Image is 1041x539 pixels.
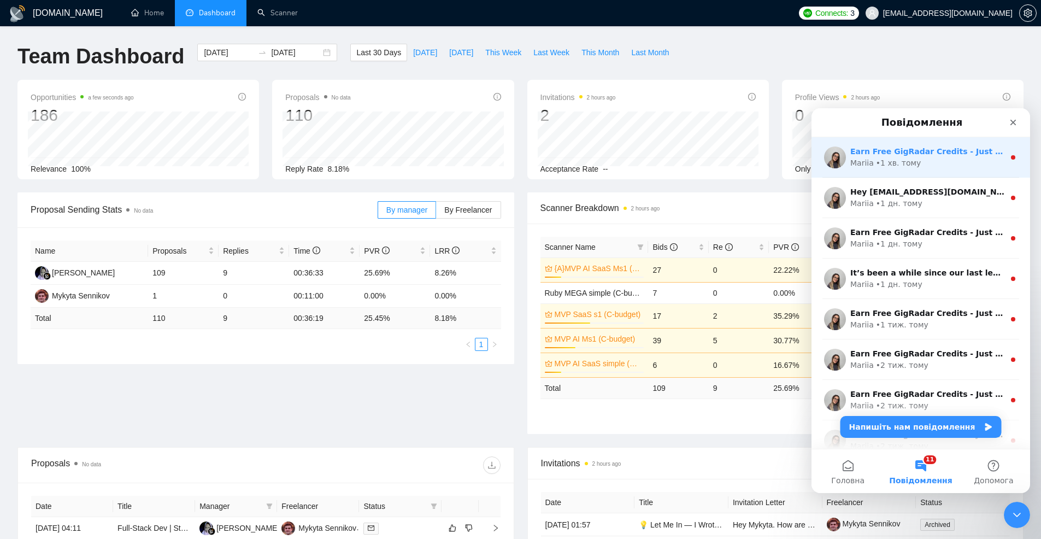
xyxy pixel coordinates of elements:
[827,518,840,531] img: c1zFESyPK2vppVrw-q4nXiDADp8Wv8ldomuTSf2iBVMtQij8_E6MOnHdJMy1hmn3QV
[769,303,829,328] td: 35.29%
[82,461,101,467] span: No data
[386,206,427,214] span: By manager
[462,338,475,351] button: left
[592,461,621,467] time: 2 hours ago
[199,523,279,532] a: AA[PERSON_NAME]
[631,46,669,58] span: Last Month
[465,341,472,348] span: left
[634,492,728,513] th: Title
[488,338,501,351] button: right
[791,243,799,251] span: info-circle
[652,243,677,251] span: Bids
[64,130,111,142] div: • 1 дн. тому
[219,262,289,285] td: 9
[769,257,829,282] td: 22.22%
[131,8,164,17] a: homeHome
[298,522,356,534] div: Mykyta Sennikov
[407,44,443,61] button: [DATE]
[31,308,148,329] td: Total
[258,48,267,57] span: swap-right
[88,95,133,101] time: a few seconds ago
[363,500,426,512] span: Status
[769,282,829,303] td: 0.00%
[285,165,323,173] span: Reply Rate
[332,95,351,101] span: No data
[488,338,501,351] li: Next Page
[31,165,67,173] span: Relevance
[186,9,193,16] span: dashboard
[434,247,460,255] span: LRR
[199,500,262,512] span: Manager
[31,241,148,262] th: Name
[281,523,356,532] a: MSMykyta Sennikov
[728,492,822,513] th: Invitation Letter
[64,90,111,101] div: • 1 дн. тому
[134,208,153,214] span: No data
[709,328,769,353] td: 5
[555,358,642,370] a: MVP AI SaaS simple (F-budget)
[540,201,1011,215] span: Scanner Breakdown
[475,338,488,351] li: 1
[479,44,527,61] button: This Week
[545,335,552,343] span: crown
[484,461,500,470] span: download
[540,165,599,173] span: Acceptance Rate
[219,241,289,262] th: Replies
[851,95,880,101] time: 2 hours ago
[575,44,625,61] button: This Month
[648,303,708,328] td: 17
[1020,9,1036,17] span: setting
[769,353,829,377] td: 16.67%
[271,46,321,58] input: End date
[208,528,215,535] img: gigradar-bm.png
[449,524,456,532] span: like
[462,522,475,535] button: dislike
[637,244,644,250] span: filter
[382,247,390,254] span: info-circle
[803,9,812,17] img: upwork-logo.png
[648,353,708,377] td: 6
[428,498,439,514] span: filter
[868,9,876,17] span: user
[545,360,552,367] span: crown
[545,265,552,272] span: crown
[219,308,289,329] td: 9
[73,341,145,385] button: Повідомлення
[13,321,34,343] img: Profile image for Mariia
[920,519,955,531] span: Archived
[35,268,115,277] a: AA[PERSON_NAME]
[540,91,616,104] span: Invitations
[443,44,479,61] button: [DATE]
[113,496,195,517] th: Title
[17,44,184,69] h1: Team Dashboard
[148,308,219,329] td: 110
[648,328,708,353] td: 39
[39,211,62,222] div: Mariia
[31,496,113,517] th: Date
[31,91,134,104] span: Opportunities
[1019,4,1037,22] button: setting
[39,171,62,182] div: Mariia
[430,308,501,329] td: 8.18 %
[822,492,916,513] th: Freelancer
[709,282,769,303] td: 0
[709,377,769,399] td: 9
[148,262,219,285] td: 109
[648,257,708,282] td: 27
[748,93,756,101] span: info-circle
[9,5,26,22] img: logo
[289,308,360,329] td: 00:36:19
[293,247,320,255] span: Time
[850,7,855,19] span: 3
[811,108,1030,493] iframe: Intercom live chat
[431,503,437,509] span: filter
[648,377,708,399] td: 109
[257,8,298,17] a: searchScanner
[1019,9,1037,17] a: setting
[199,8,236,17] span: Dashboard
[29,308,190,330] button: Напишіть нам повідомлення
[485,46,521,58] span: This Week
